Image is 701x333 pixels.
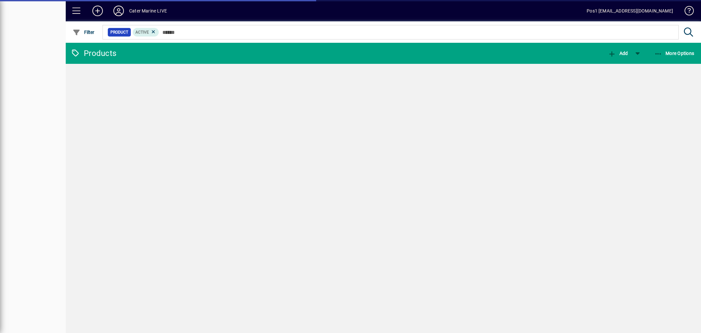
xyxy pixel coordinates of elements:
div: Pos1 [EMAIL_ADDRESS][DOMAIN_NAME] [587,6,673,16]
div: Cater Marine LIVE [129,6,167,16]
button: Add [606,47,629,59]
span: Filter [73,30,95,35]
button: Profile [108,5,129,17]
span: Add [608,51,628,56]
button: Filter [71,26,96,38]
span: More Options [654,51,694,56]
span: Active [135,30,149,35]
button: Add [87,5,108,17]
span: Product [110,29,128,36]
button: More Options [653,47,696,59]
mat-chip: Activation Status: Active [133,28,159,37]
a: Knowledge Base [680,1,693,23]
div: Products [71,48,116,59]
